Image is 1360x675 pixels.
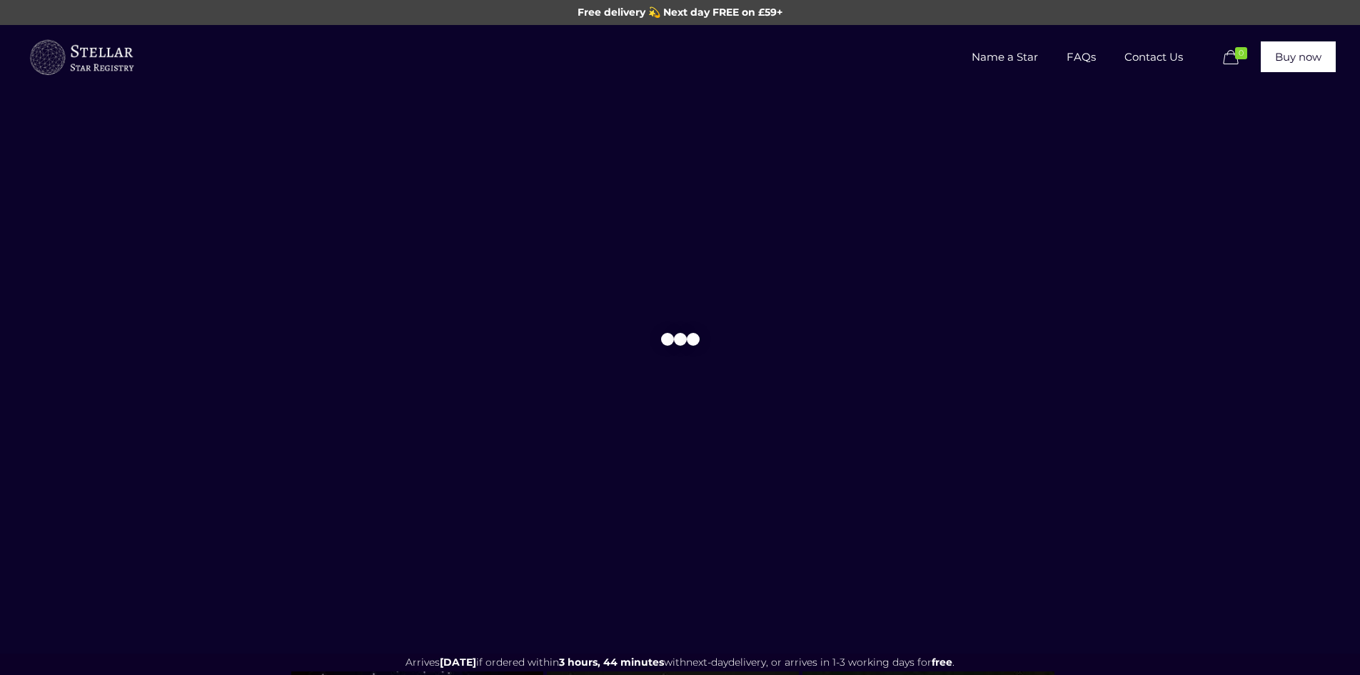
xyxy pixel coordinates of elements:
[406,656,954,669] span: Arrives if ordered within with delivery, or arrives in 1-3 working days for .
[1261,41,1336,72] a: Buy now
[1052,25,1110,89] a: FAQs
[559,656,664,669] span: 3 hours, 44 minutes
[686,656,728,669] span: next-day
[28,25,135,89] a: Buy a Star
[1110,25,1197,89] a: Contact Us
[1235,47,1247,59] span: 0
[440,656,476,669] span: [DATE]
[957,36,1052,79] span: Name a Star
[957,25,1052,89] a: Name a Star
[28,36,135,79] img: buyastar-logo-transparent
[1052,36,1110,79] span: FAQs
[1219,49,1254,66] a: 0
[1110,36,1197,79] span: Contact Us
[578,6,782,19] span: Free delivery 💫 Next day FREE on £59+
[932,656,952,669] b: free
